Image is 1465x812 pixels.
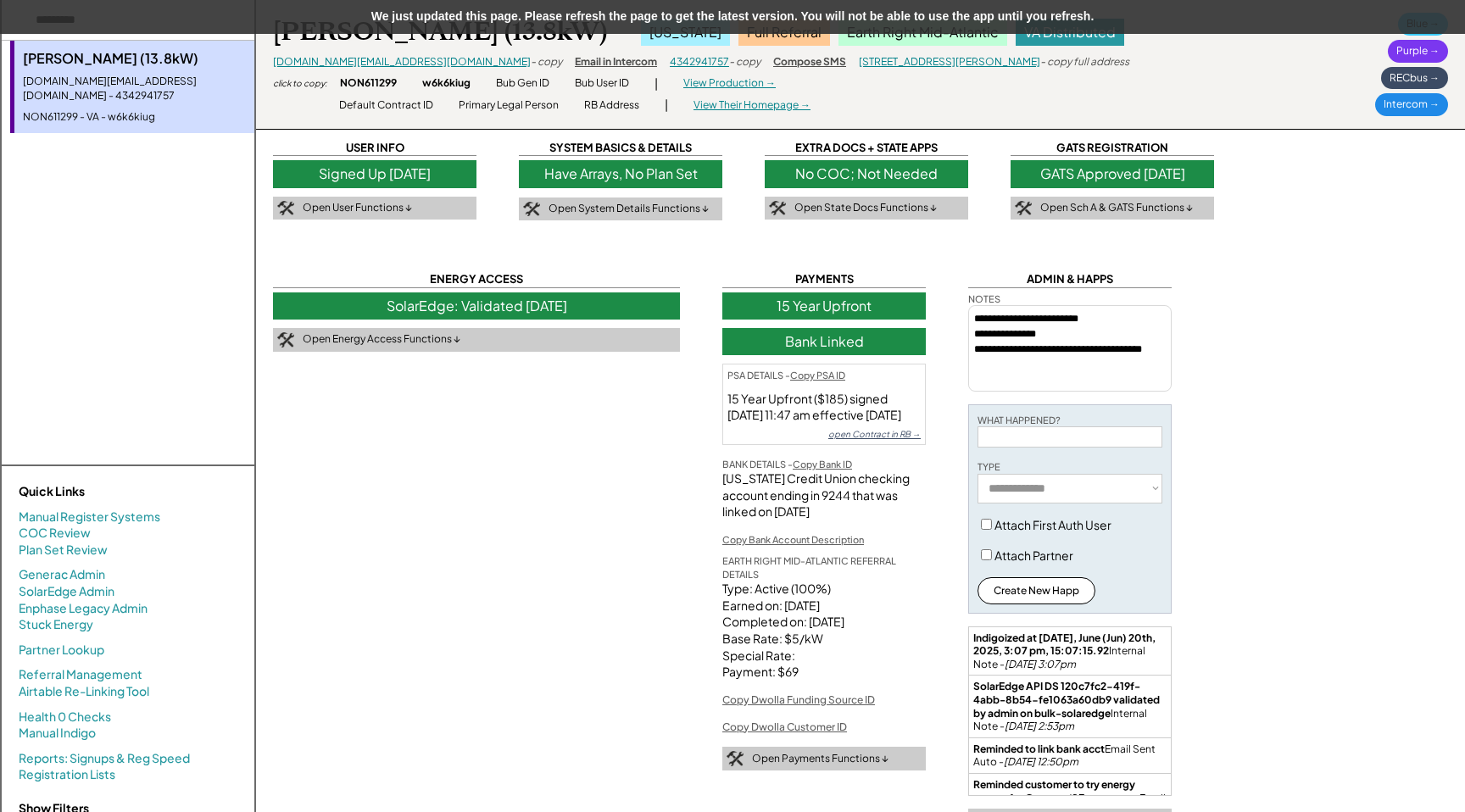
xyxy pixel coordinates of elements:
div: Open Sch A & GATS Functions ↓ [1040,201,1193,215]
div: No COC; Not Needed [765,160,968,187]
div: RECbus → [1381,67,1448,90]
div: Quick Links [19,483,188,500]
div: SYSTEM BASICS & DETAILS [519,140,722,156]
div: 15 Year Upfront ($185) signed [DATE] 11:47 am effective [DATE] [723,387,925,428]
div: Email Sent Auto - [973,742,1167,769]
a: 4342941757 [670,55,729,68]
div: - copy full address [1040,55,1129,70]
div: click to copy: [273,77,327,89]
a: Referral Management [19,666,142,683]
em: [DATE] 12:50pm [1004,755,1078,768]
a: Health 0 Checks [19,709,111,726]
a: Registration Lists [19,766,115,783]
div: PSA DETAILS - [723,364,849,386]
div: Open System Details Functions ↓ [549,202,709,216]
div: NON611299 - VA - w6k6kiug [23,110,246,125]
div: GATS REGISTRATION [1011,140,1214,156]
div: - copy [729,55,760,70]
div: 15 Year Upfront [722,292,926,320]
em: [DATE] 2:53pm [1005,720,1074,732]
u: Copy Bank ID [793,459,852,470]
div: - copy [531,55,562,70]
div: [PERSON_NAME] (13.8kW) [273,15,607,48]
img: tool-icon.png [1015,201,1032,216]
div: open Contract in RB → [824,428,925,444]
div: Bank Linked [722,328,926,355]
div: Open User Functions ↓ [303,201,412,215]
div: | [665,97,668,114]
div: Type: Active (100%) Earned on: [DATE] Completed on: [DATE] Base Rate: $5/kW Special Rate: Payment... [722,581,926,681]
a: Stuck Energy [19,616,93,633]
div: EARTH RIGHT MID-ATLANTIC REFERRAL DETAILS [722,554,926,581]
img: tool-icon.png [523,202,540,217]
div: Bub Gen ID [496,76,549,91]
div: Open Payments Functions ↓ [752,752,888,766]
img: tool-icon.png [277,201,294,216]
div: [DOMAIN_NAME][EMAIL_ADDRESS][DOMAIN_NAME] - 4342941757 [23,75,246,103]
img: tool-icon.png [769,201,786,216]
div: Intercom → [1375,93,1448,116]
div: [PERSON_NAME] (13.8kW) [23,49,246,68]
a: Generac Admin [19,566,105,583]
div: RB Address [584,98,639,113]
div: NON611299 [340,76,397,91]
div: Open State Docs Functions ↓ [794,201,937,215]
div: PAYMENTS [722,271,926,287]
a: Reports: Signups & Reg Speed [19,750,190,767]
a: Partner Lookup [19,642,104,659]
div: Default Contract ID [339,98,433,113]
a: [STREET_ADDRESS][PERSON_NAME] [859,55,1040,68]
div: Copy Dwolla Funding Source ID [722,693,875,708]
div: Copy Dwolla Customer ID [722,720,847,735]
div: w6k6kiug [422,76,471,91]
div: SolarEdge: Validated [DATE] [273,292,680,320]
div: ADMIN & HAPPS [968,271,1172,287]
img: tool-icon.png [727,751,744,766]
div: Have Arrays, No Plan Set [519,160,722,187]
a: Airtable Re-Linking Tool [19,683,149,700]
div: NOTES [968,292,1000,305]
div: WHAT HAPPENED? [978,414,1061,426]
div: EXTRA DOCS + STATE APPS [765,140,968,156]
em: [DATE] 3:07pm [1005,658,1076,670]
strong: Reminded customer to try energy access for Generac/SE req partner [973,778,1139,804]
div: | [655,75,658,92]
img: tool-icon.png [277,332,294,348]
div: GATS Approved [DATE] [1011,160,1214,187]
div: ENERGY ACCESS [273,271,680,287]
div: View Their Homepage → [694,98,810,113]
div: View Production → [683,76,776,91]
strong: Reminded to link bank acct [973,742,1105,755]
div: Primary Legal Person [459,98,559,113]
a: Plan Set Review [19,542,108,559]
a: Manual Register Systems [19,509,160,526]
div: Email in Intercom [575,55,657,70]
div: Purple → [1388,40,1448,63]
div: Compose SMS [773,55,846,70]
a: SolarEdge Admin [19,583,114,600]
div: Internal Note - [973,680,1167,732]
div: Copy Bank Account Description [722,533,864,546]
strong: Indigoized at [DATE], June (Jun) 20th, 2025, 3:07 pm, 15:07:15.92 [973,631,1157,658]
strong: SolarEdge API DS 120c7fc2-419f-4abb-8b54-fe1063a60db9 validated by admin on bulk-solaredge [973,680,1161,719]
label: Attach Partner [994,548,1073,563]
div: Bub User ID [575,76,629,91]
div: TYPE [978,460,1000,473]
label: Attach First Auth User [994,517,1111,532]
div: USER INFO [273,140,476,156]
a: [DOMAIN_NAME][EMAIL_ADDRESS][DOMAIN_NAME] [273,55,531,68]
div: [US_STATE] Credit Union checking account ending in 9244 that was linked on [DATE] [722,470,926,520]
a: Manual Indigo [19,725,96,742]
button: Create New Happ [978,577,1095,604]
div: Internal Note - [973,631,1167,671]
div: BANK DETAILS - [722,458,852,470]
div: Signed Up [DATE] [273,160,476,187]
a: COC Review [19,525,91,542]
div: Open Energy Access Functions ↓ [303,332,460,347]
u: Copy PSA ID [790,370,845,381]
a: Enphase Legacy Admin [19,600,148,617]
